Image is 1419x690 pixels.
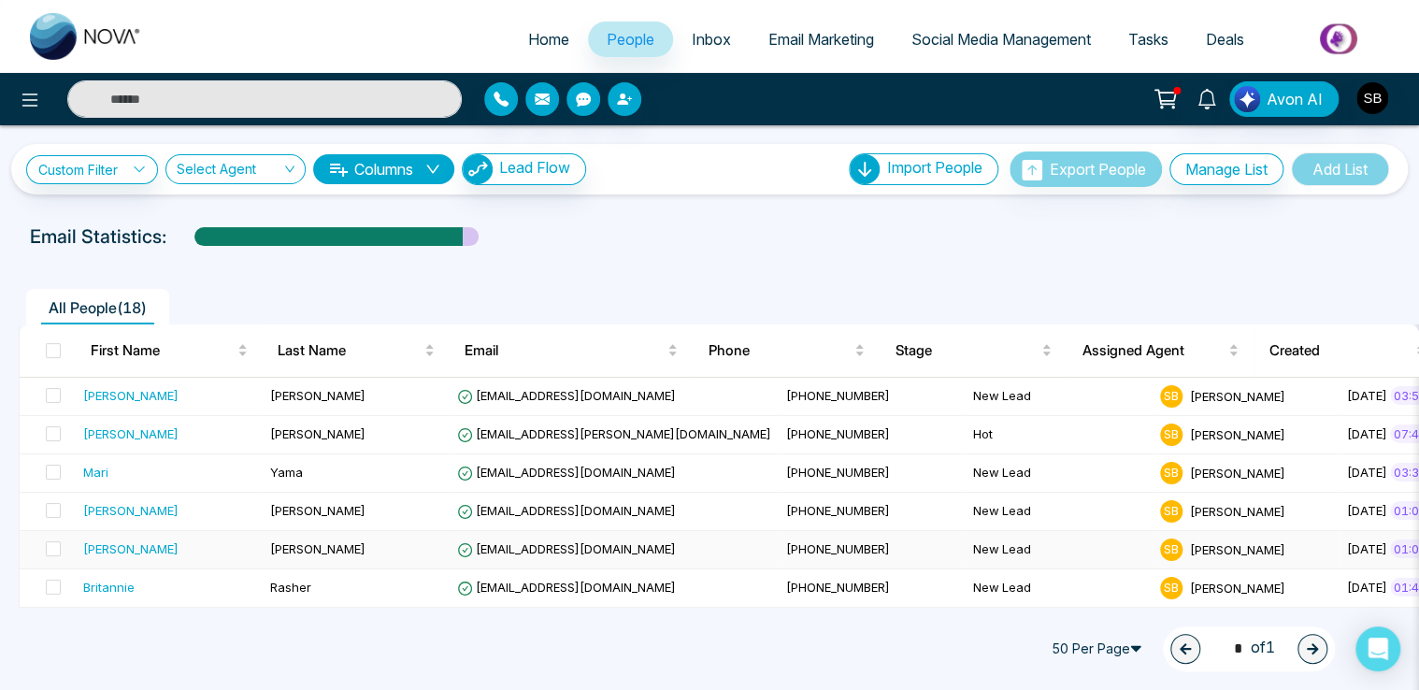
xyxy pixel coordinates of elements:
span: [EMAIL_ADDRESS][DOMAIN_NAME] [457,541,676,556]
td: New Lead [966,569,1153,608]
span: [DATE] [1347,541,1387,556]
a: Tasks [1110,22,1187,57]
th: Stage [880,324,1067,377]
span: S B [1160,577,1182,599]
span: [PHONE_NUMBER] [786,388,890,403]
div: [PERSON_NAME] [83,386,179,405]
a: Custom Filter [26,155,158,184]
a: Lead FlowLead Flow [454,153,586,185]
span: [EMAIL_ADDRESS][PERSON_NAME][DOMAIN_NAME] [457,426,771,441]
a: Social Media Management [893,22,1110,57]
div: [PERSON_NAME] [83,539,179,558]
span: [PHONE_NUMBER] [786,580,890,595]
img: Nova CRM Logo [30,13,142,60]
img: Lead Flow [463,154,493,184]
span: [DATE] [1347,580,1387,595]
span: Deals [1206,30,1244,49]
td: New Lead [966,531,1153,569]
span: Social Media Management [911,30,1091,49]
p: Email Statistics: [30,223,166,251]
button: Manage List [1169,153,1283,185]
div: Mari [83,463,108,482]
span: S B [1160,385,1182,408]
span: Import People [887,158,982,177]
span: [PERSON_NAME] [1190,541,1285,556]
span: Phone [708,339,851,362]
span: [PERSON_NAME] [1190,426,1285,441]
div: [PERSON_NAME] [83,501,179,520]
span: Export People [1050,160,1146,179]
span: [PERSON_NAME] [270,388,365,403]
span: Home [528,30,569,49]
a: People [588,22,673,57]
span: [PERSON_NAME] [1190,503,1285,518]
span: Rasher [270,580,311,595]
div: Open Intercom Messenger [1355,626,1400,671]
span: [DATE] [1347,388,1387,403]
span: [PHONE_NUMBER] [786,426,890,441]
div: Britannie [83,578,135,597]
span: [DATE] [1347,503,1387,518]
span: S B [1160,462,1182,484]
span: S B [1160,424,1182,446]
span: [PERSON_NAME] [270,426,365,441]
a: Inbox [673,22,750,57]
button: Lead Flow [462,153,586,185]
td: Hot [966,416,1153,454]
span: [PERSON_NAME] [270,541,365,556]
span: Stage [895,339,1038,362]
span: First Name [91,339,234,362]
span: Avon AI [1267,88,1323,110]
td: New Lead [966,493,1153,531]
div: [PERSON_NAME] [83,424,179,443]
span: [EMAIL_ADDRESS][DOMAIN_NAME] [457,580,676,595]
button: Columnsdown [313,154,454,184]
span: S B [1160,500,1182,523]
td: New Lead [966,378,1153,416]
span: down [425,162,440,177]
span: [DATE] [1347,426,1387,441]
a: Home [509,22,588,57]
span: All People ( 18 ) [41,298,154,317]
span: Assigned Agent [1082,339,1225,362]
img: Lead Flow [1234,86,1260,112]
span: Email [465,339,664,362]
span: [EMAIL_ADDRESS][DOMAIN_NAME] [457,503,676,518]
span: [PERSON_NAME] [1190,388,1285,403]
a: Email Marketing [750,22,893,57]
th: Assigned Agent [1067,324,1254,377]
button: Export People [1010,151,1162,187]
span: Tasks [1128,30,1168,49]
span: [EMAIL_ADDRESS][DOMAIN_NAME] [457,388,676,403]
td: New Lead [966,454,1153,493]
span: [EMAIL_ADDRESS][DOMAIN_NAME] [457,465,676,480]
span: Email Marketing [768,30,874,49]
span: Inbox [692,30,731,49]
th: Last Name [263,324,450,377]
a: Deals [1187,22,1263,57]
button: Avon AI [1229,81,1339,117]
span: [PERSON_NAME] [1190,465,1285,480]
span: [PHONE_NUMBER] [786,503,890,518]
span: Lead Flow [499,158,570,177]
img: Market-place.gif [1272,18,1408,60]
span: Created [1268,339,1412,362]
span: of 1 [1223,636,1275,661]
span: Last Name [278,339,421,362]
img: User Avatar [1356,82,1388,114]
span: [DATE] [1347,465,1387,480]
th: Email [450,324,693,377]
span: 50 Per Page [1043,634,1155,664]
th: Phone [693,324,880,377]
span: [PERSON_NAME] [1190,580,1285,595]
span: [PHONE_NUMBER] [786,465,890,480]
span: S B [1160,539,1182,561]
span: [PERSON_NAME] [270,503,365,518]
span: [PHONE_NUMBER] [786,541,890,556]
th: First Name [76,324,263,377]
span: People [607,30,654,49]
span: Yama [270,465,303,480]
